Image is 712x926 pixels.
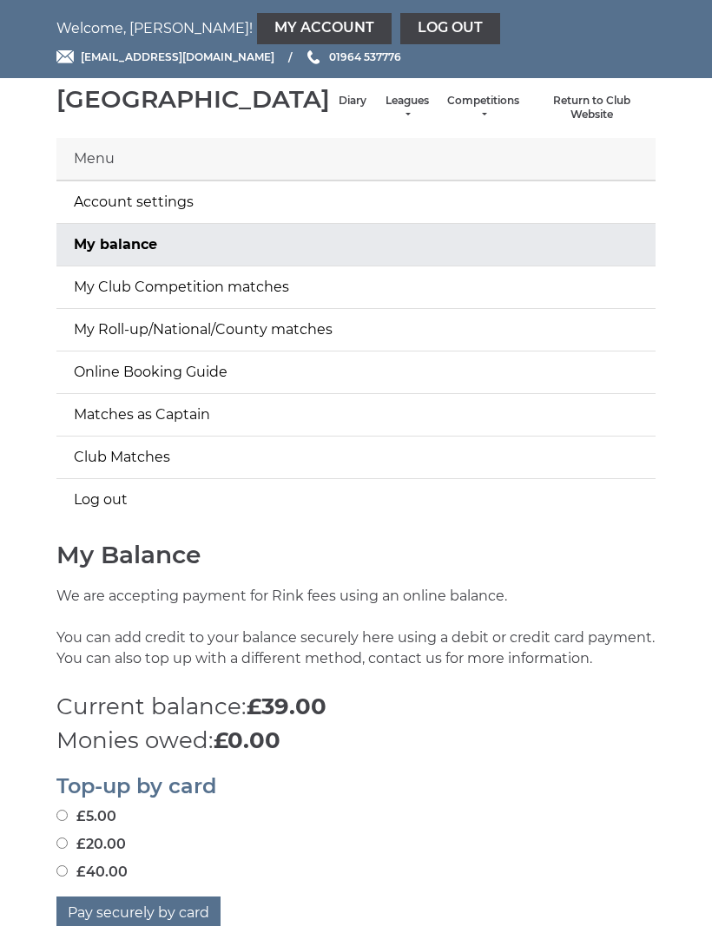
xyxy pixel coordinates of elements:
h1: My Balance [56,542,656,568]
strong: £39.00 [247,693,326,720]
a: Online Booking Guide [56,351,656,393]
strong: £0.00 [214,726,280,754]
input: £20.00 [56,837,68,849]
label: £5.00 [56,806,116,827]
input: £40.00 [56,865,68,877]
a: Competitions [447,94,519,122]
a: Matches as Captain [56,394,656,436]
input: £5.00 [56,810,68,821]
p: We are accepting payment for Rink fees using an online balance. You can add credit to your balanc... [56,586,656,690]
nav: Welcome, [PERSON_NAME]! [56,13,656,44]
span: 01964 537776 [329,50,401,63]
a: My Club Competition matches [56,266,656,308]
p: Current balance: [56,690,656,724]
a: Club Matches [56,437,656,478]
img: Email [56,50,74,63]
div: [GEOGRAPHIC_DATA] [56,86,330,113]
img: Phone us [307,50,320,64]
a: My Roll-up/National/County matches [56,309,656,351]
p: Monies owed: [56,724,656,758]
span: [EMAIL_ADDRESS][DOMAIN_NAME] [81,50,274,63]
a: Log out [56,479,656,521]
div: Menu [56,138,656,181]
a: Account settings [56,181,656,223]
a: My balance [56,224,656,266]
a: Leagues [384,94,430,122]
a: Email [EMAIL_ADDRESS][DOMAIN_NAME] [56,49,274,65]
a: Diary [339,94,366,108]
label: £40.00 [56,862,128,883]
label: £20.00 [56,834,126,855]
a: Log out [400,13,500,44]
a: My Account [257,13,392,44]
a: Phone us 01964 537776 [305,49,401,65]
a: Return to Club Website [537,94,647,122]
h2: Top-up by card [56,775,656,798]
